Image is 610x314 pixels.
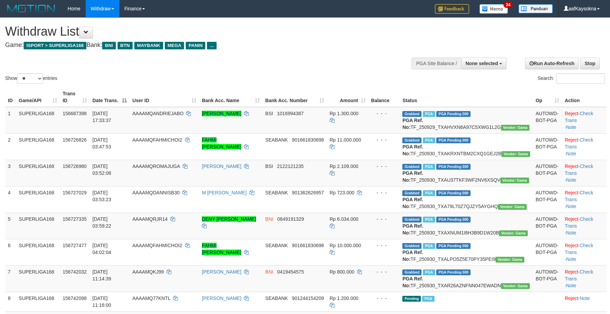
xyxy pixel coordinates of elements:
[566,256,576,262] a: Note
[263,87,327,107] th: Bank Acc. Number: activate to sort column ascending
[566,204,576,209] a: Note
[93,164,111,176] span: [DATE] 03:52:08
[5,3,57,14] img: MOTION_logo.png
[533,213,562,239] td: AUTOWD-BOT-PGA
[423,269,435,275] span: Marked by aafsoycanthlai
[533,186,562,213] td: AUTOWD-BOT-PGA
[562,265,607,292] td: · ·
[436,269,471,275] span: PGA Pending
[202,164,241,169] a: [PERSON_NAME]
[402,170,423,183] b: PGA Ref. No:
[402,118,423,130] b: PGA Ref. No:
[16,213,60,239] td: SUPERLIGA168
[90,87,130,107] th: Date Trans.: activate to sort column descending
[165,42,184,49] span: MEGA
[93,295,111,308] span: [DATE] 11:16:00
[566,177,576,183] a: Note
[202,216,256,222] a: DENY [PERSON_NAME]
[565,164,578,169] a: Reject
[565,269,593,281] a: Check Trans
[580,295,590,301] a: Note
[500,178,529,183] span: Vendor URL: https://trx31.1velocity.biz
[423,217,435,222] span: Marked by aafnonsreyleab
[371,216,397,222] div: - - -
[562,213,607,239] td: · ·
[63,164,87,169] span: 156726980
[466,61,498,66] span: None selected
[501,151,530,157] span: Vendor URL: https://trx31.1velocity.biz
[371,268,397,275] div: - - -
[16,186,60,213] td: SUPERLIGA168
[412,58,461,69] div: PGA Site Balance /
[562,133,607,160] td: · ·
[562,292,607,311] td: ·
[436,190,471,196] span: PGA Pending
[436,137,471,143] span: PGA Pending
[93,190,111,202] span: [DATE] 03:53:23
[501,125,530,131] span: Vendor URL: https://trx31.1velocity.biz
[402,250,423,262] b: PGA Ref. No:
[400,87,533,107] th: Status
[423,164,435,170] span: Marked by aafromsomean
[16,87,60,107] th: Game/API: activate to sort column ascending
[436,111,471,117] span: PGA Pending
[400,265,533,292] td: TF_250930_TXAR26AZNFNN047EWADN
[265,137,288,143] span: SEABANK
[265,295,288,301] span: SEABANK
[24,42,86,49] span: ISPORT > SUPERLIGA168
[132,190,180,195] span: AAAAMQDANNISB30
[423,190,435,196] span: Marked by aafandaneth
[199,87,263,107] th: Bank Acc. Name: activate to sort column ascending
[132,164,180,169] span: AAAAMQROMAJUGA
[402,223,423,236] b: PGA Ref. No:
[292,243,324,248] span: Copy 901661830698 to clipboard
[277,164,304,169] span: Copy 2122121235 to clipboard
[265,111,273,116] span: BSI
[371,163,397,170] div: - - -
[422,296,434,302] span: Marked by aafheankoy
[368,87,400,107] th: Balance
[533,265,562,292] td: AUTOWD-BOT-PGA
[402,164,422,170] span: Grabbed
[277,216,304,222] span: Copy 0849191329 to clipboard
[5,292,16,311] td: 8
[562,87,607,107] th: Action
[565,216,593,229] a: Check Trans
[565,243,593,255] a: Check Trans
[402,144,423,156] b: PGA Ref. No:
[16,160,60,186] td: SUPERLIGA168
[498,204,527,210] span: Vendor URL: https://trx31.1velocity.biz
[562,239,607,265] td: · ·
[132,243,182,248] span: AAAAMQFAHMICHOI2
[265,243,288,248] span: SEABANK
[330,243,361,248] span: Rp 10.000.000
[202,137,241,149] a: FAHMI [PERSON_NAME]
[102,42,115,49] span: BNI
[371,189,397,196] div: - - -
[5,133,16,160] td: 2
[566,283,576,288] a: Note
[371,295,397,302] div: - - -
[330,269,354,275] span: Rp 800.000
[93,111,111,123] span: [DATE] 17:33:37
[533,239,562,265] td: AUTOWD-BOT-PGA
[130,87,199,107] th: User ID: activate to sort column ascending
[5,107,16,134] td: 1
[566,151,576,156] a: Note
[423,137,435,143] span: Marked by aafandaneth
[436,243,471,249] span: PGA Pending
[63,216,87,222] span: 156727335
[5,160,16,186] td: 3
[134,42,163,49] span: MAYBANK
[5,42,400,49] h4: Game: Bank:
[371,136,397,143] div: - - -
[63,190,87,195] span: 156727029
[501,283,530,289] span: Vendor URL: https://trx31.1velocity.biz
[93,269,111,281] span: [DATE] 11:14:39
[277,111,304,116] span: Copy 1016994387 to clipboard
[5,73,57,84] label: Show entries
[371,110,397,117] div: - - -
[330,111,358,116] span: Rp 1.300.000
[16,239,60,265] td: SUPERLIGA168
[5,186,16,213] td: 4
